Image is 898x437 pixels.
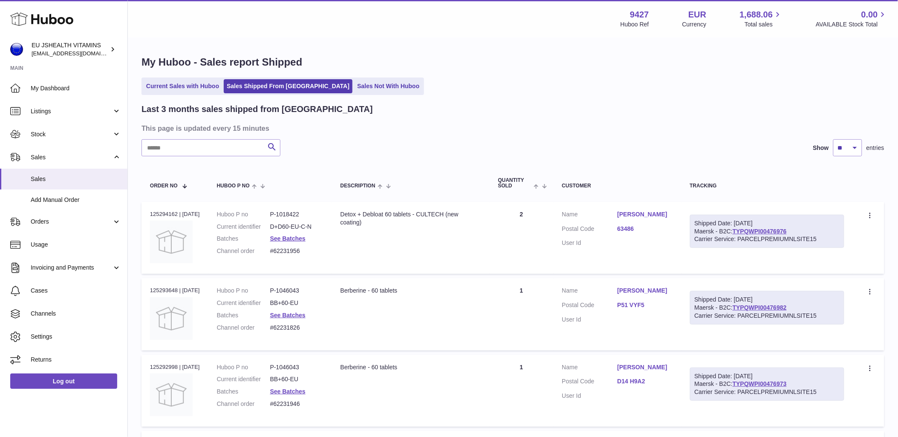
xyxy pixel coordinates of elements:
[150,297,193,340] img: no-photo.jpg
[270,388,306,395] a: See Batches
[733,228,787,235] a: TYPQWPI00476976
[562,225,618,235] dt: Postal Code
[621,20,649,29] div: Huboo Ref
[217,223,270,231] dt: Current identifier
[562,287,618,297] dt: Name
[630,9,649,20] strong: 9427
[490,202,554,274] td: 2
[695,372,840,380] div: Shipped Date: [DATE]
[31,287,121,295] span: Cases
[740,9,773,20] span: 1,688.06
[690,368,845,401] div: Maersk - B2C:
[150,221,193,263] img: no-photo.jpg
[688,9,706,20] strong: EUR
[141,55,884,69] h1: My Huboo - Sales report Shipped
[618,210,673,218] a: [PERSON_NAME]
[150,287,200,294] div: 125293648 | [DATE]
[270,312,306,319] a: See Batches
[490,278,554,350] td: 1
[733,304,787,311] a: TYPQWPI00476982
[217,235,270,243] dt: Batches
[270,223,323,231] dd: D+D60-EU-C-N
[10,43,23,56] img: internalAdmin-9427@internal.huboo.com
[270,375,323,383] dd: BB+60-EU
[141,103,373,115] h2: Last 3 months sales shipped from [GEOGRAPHIC_DATA]
[562,377,618,388] dt: Postal Code
[270,235,306,242] a: See Batches
[31,218,112,226] span: Orders
[562,210,618,221] dt: Name
[217,363,270,371] dt: Huboo P no
[341,210,481,227] div: Detox + Debloat 60 tablets - CULTECH (new coating)
[861,9,878,20] span: 0.00
[270,247,323,255] dd: #62231956
[816,9,888,29] a: 0.00 AVAILABLE Stock Total
[31,84,121,92] span: My Dashboard
[682,20,707,29] div: Currency
[217,299,270,307] dt: Current identifier
[31,153,112,161] span: Sales
[31,241,121,249] span: Usage
[562,183,673,189] div: Customer
[10,374,117,389] a: Log out
[217,388,270,396] dt: Batches
[141,124,882,133] h3: This page is updated every 15 minutes
[562,363,618,374] dt: Name
[498,178,532,189] span: Quantity Sold
[270,210,323,218] dd: P-1018422
[270,400,323,408] dd: #62231946
[217,287,270,295] dt: Huboo P no
[217,247,270,255] dt: Channel order
[217,324,270,332] dt: Channel order
[341,183,375,189] span: Description
[32,50,125,57] span: [EMAIL_ADDRESS][DOMAIN_NAME]
[690,183,845,189] div: Tracking
[270,299,323,307] dd: BB+60-EU
[150,210,200,218] div: 125294162 | [DATE]
[143,79,222,93] a: Current Sales with Huboo
[695,296,840,304] div: Shipped Date: [DATE]
[31,264,112,272] span: Invoicing and Payments
[816,20,888,29] span: AVAILABLE Stock Total
[866,144,884,152] span: entries
[562,392,618,400] dt: User Id
[224,79,352,93] a: Sales Shipped From [GEOGRAPHIC_DATA]
[690,291,845,325] div: Maersk - B2C:
[690,215,845,248] div: Maersk - B2C:
[618,287,673,295] a: [PERSON_NAME]
[562,301,618,311] dt: Postal Code
[813,144,829,152] label: Show
[150,374,193,416] img: no-photo.jpg
[695,219,840,227] div: Shipped Date: [DATE]
[740,9,783,29] a: 1,688.06 Total sales
[31,175,121,183] span: Sales
[31,333,121,341] span: Settings
[618,301,673,309] a: P51 VYF5
[341,363,481,371] div: Berberine - 60 tablets
[733,380,787,387] a: TYPQWPI00476973
[31,196,121,204] span: Add Manual Order
[354,79,422,93] a: Sales Not With Huboo
[618,363,673,371] a: [PERSON_NAME]
[217,311,270,319] dt: Batches
[618,225,673,233] a: 63486
[270,324,323,332] dd: #62231826
[745,20,783,29] span: Total sales
[270,287,323,295] dd: P-1046043
[270,363,323,371] dd: P-1046043
[490,355,554,427] td: 1
[695,388,840,396] div: Carrier Service: PARCELPREMIUMNLSITE15
[562,316,618,324] dt: User Id
[217,183,250,189] span: Huboo P no
[31,130,112,138] span: Stock
[217,375,270,383] dt: Current identifier
[217,210,270,218] dt: Huboo P no
[695,235,840,243] div: Carrier Service: PARCELPREMIUMNLSITE15
[150,183,178,189] span: Order No
[31,310,121,318] span: Channels
[562,239,618,247] dt: User Id
[341,287,481,295] div: Berberine - 60 tablets
[31,356,121,364] span: Returns
[618,377,673,385] a: D14 H9A2
[32,41,108,57] div: EU JSHEALTH VITAMINS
